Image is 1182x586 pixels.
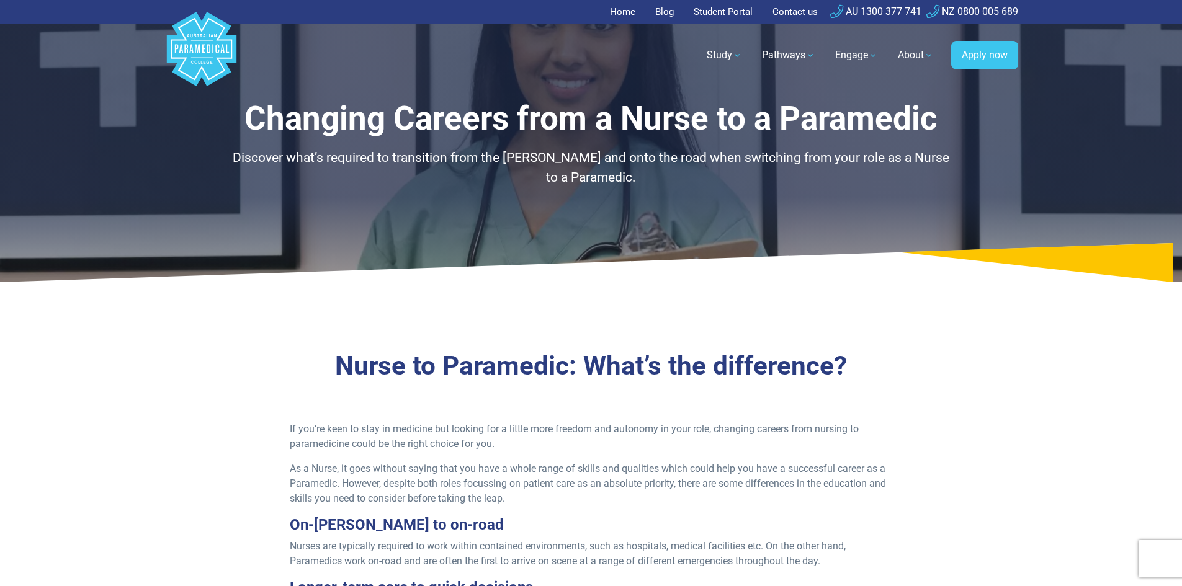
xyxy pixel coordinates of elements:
a: NZ 0800 005 689 [926,6,1018,17]
span: Discover what’s required to transition from the [PERSON_NAME] and onto the road when switching fr... [233,150,949,185]
p: As a Nurse, it goes without saying that you have a whole range of skills and qualities which coul... [290,461,892,506]
span: If you’re keen to stay in medicine but looking for a little more freedom and autonomy in your rol... [290,423,859,450]
p: Nurses are typically required to work within contained environments, such as hospitals, medical f... [290,539,892,569]
a: Pathways [754,38,823,73]
strong: On-[PERSON_NAME] to on-road [290,516,504,533]
a: About [890,38,941,73]
h3: Nurse to Paramedic: What’s the difference? [228,350,954,382]
a: AU 1300 377 741 [830,6,921,17]
a: Australian Paramedical College [164,24,239,87]
h1: Changing Careers from a Nurse to a Paramedic [228,99,954,138]
a: Study [699,38,750,73]
a: Apply now [951,41,1018,69]
a: Engage [828,38,885,73]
